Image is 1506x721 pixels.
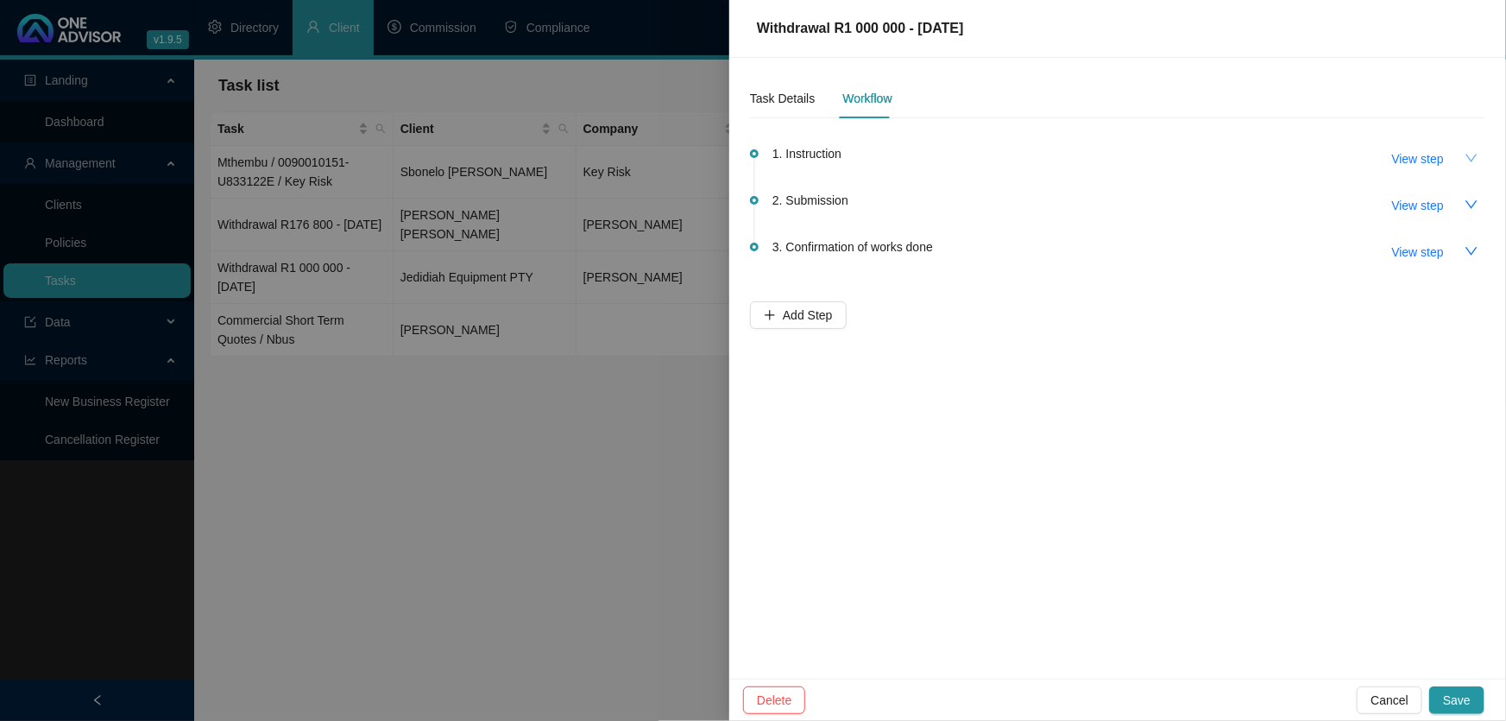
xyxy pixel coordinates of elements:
[1357,686,1422,714] button: Cancel
[1378,145,1458,173] button: View step
[1392,149,1444,168] span: View step
[1378,238,1458,266] button: View step
[1465,198,1478,212] span: down
[1465,151,1478,165] span: down
[743,686,805,714] button: Delete
[1378,192,1458,219] button: View step
[772,237,933,256] span: 3. Confirmation of works done
[1392,196,1444,215] span: View step
[757,21,964,35] span: Withdrawal R1 000 000 - [DATE]
[842,89,892,108] div: Workflow
[1465,244,1478,258] span: down
[750,89,815,108] div: Task Details
[1429,686,1484,714] button: Save
[750,301,847,329] button: Add Step
[764,309,776,321] span: plus
[1443,691,1471,710] span: Save
[757,691,791,710] span: Delete
[772,191,848,210] span: 2. Submission
[783,306,833,325] span: Add Step
[1392,243,1444,262] span: View step
[772,144,841,163] span: 1. Instruction
[1371,691,1408,710] span: Cancel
